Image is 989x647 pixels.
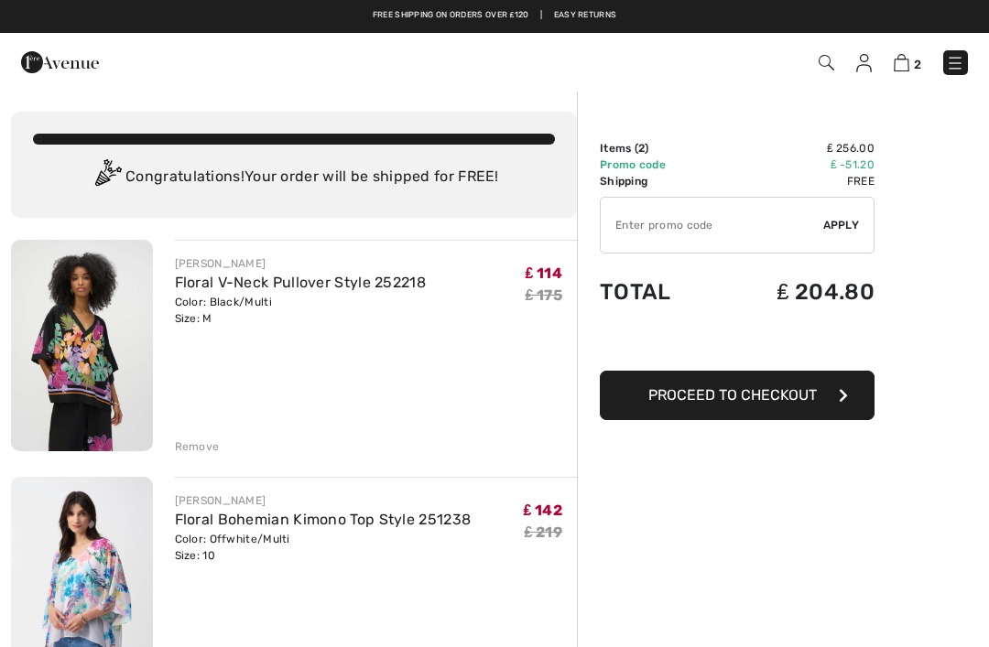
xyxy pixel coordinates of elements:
a: Floral V-Neck Pullover Style 252218 [175,274,427,291]
a: 2 [894,51,921,73]
s: ₤ 175 [526,286,562,304]
td: Free [715,173,875,189]
img: 1ère Avenue [21,44,99,81]
span: 2 [638,142,645,155]
s: ₤ 219 [525,523,562,541]
div: Remove [175,438,220,455]
a: 1ère Avenue [21,52,99,70]
div: [PERSON_NAME] [175,492,472,509]
img: Floral V-Neck Pullover Style 252218 [11,240,153,451]
span: Proceed to Checkout [648,386,817,404]
input: Promo code [601,198,823,253]
div: Color: Black/Multi Size: M [175,294,427,327]
a: Free shipping on orders over ₤120 [373,9,529,22]
img: My Info [856,54,872,72]
span: Apply [823,217,860,233]
img: Search [819,55,834,70]
a: Easy Returns [554,9,617,22]
span: ₤ 114 [526,264,562,282]
td: Total [600,261,715,323]
span: 2 [914,58,921,71]
div: Congratulations! Your order will be shipped for FREE! [33,159,555,196]
a: Floral Bohemian Kimono Top Style 251238 [175,511,472,528]
img: Menu [946,54,964,72]
td: ₤ -51.20 [715,156,875,173]
td: ₤ 204.80 [715,261,875,323]
td: Items ( ) [600,140,715,156]
div: [PERSON_NAME] [175,255,427,272]
td: ₤ 256.00 [715,140,875,156]
button: Proceed to Checkout [600,371,875,420]
span: | [540,9,542,22]
td: Shipping [600,173,715,189]
span: ₤ 142 [524,501,562,519]
td: Promo code [600,156,715,173]
img: Congratulation2.svg [89,159,125,196]
iframe: PayPal [600,323,875,364]
img: Shopping Bag [894,54,909,71]
div: Color: Offwhite/Multi Size: 10 [175,531,472,564]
